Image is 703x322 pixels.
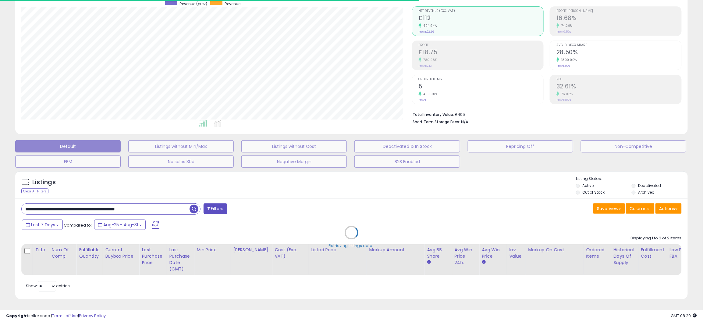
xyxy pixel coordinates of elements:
small: Prev: 1.50% [556,64,570,68]
small: Prev: 1 [419,98,426,102]
h2: £18.75 [419,49,544,57]
h2: 28.50% [556,49,681,57]
small: Prev: £2.13 [419,64,432,68]
button: Listings without Cost [241,140,347,152]
button: B2B Enabled [354,156,460,168]
button: Default [15,140,121,152]
div: seller snap | | [6,313,106,319]
span: 2025-09-9 08:29 GMT [671,313,697,319]
small: 74.29% [559,23,573,28]
small: Prev: 18.52% [556,98,571,102]
span: Revenue [225,1,240,6]
span: Profit [PERSON_NAME] [556,9,681,13]
b: Short Term Storage Fees: [413,119,460,124]
div: Retrieving listings data.. [329,243,375,249]
h2: £112 [419,15,544,23]
button: Deactivated & In Stock [354,140,460,152]
small: 780.28% [421,58,438,62]
span: Net Revenue (Exc. VAT) [419,9,544,13]
small: Prev: £22.26 [419,30,434,34]
a: Terms of Use [52,313,78,319]
button: Non-Competitive [581,140,686,152]
h2: 5 [419,83,544,91]
button: Listings without Min/Max [128,140,234,152]
h2: 32.61% [556,83,681,91]
b: Total Inventory Value: [413,112,454,117]
button: FBM [15,156,121,168]
button: Repricing Off [468,140,573,152]
span: Profit [419,44,544,47]
span: Ordered Items [419,78,544,81]
strong: Copyright [6,313,28,319]
small: 400.00% [421,92,438,96]
span: ROI [556,78,681,81]
small: 404.94% [421,23,437,28]
small: 1800.00% [559,58,577,62]
span: N/A [461,119,469,125]
button: No sales 30d [128,156,234,168]
li: £495 [413,110,677,118]
button: Negative Margin [241,156,347,168]
small: Prev: 9.57% [556,30,571,34]
span: Avg. Buybox Share [556,44,681,47]
span: Revenue (prev) [179,1,207,6]
small: 76.08% [559,92,573,96]
h2: 16.68% [556,15,681,23]
a: Privacy Policy [79,313,106,319]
